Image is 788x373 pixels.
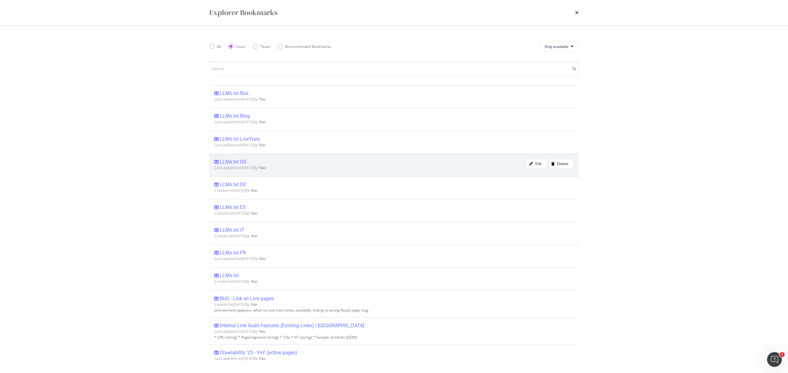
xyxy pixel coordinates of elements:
span: Last updated on [DATE] by [214,329,265,334]
b: You [259,96,265,102]
div: LLMs.txt IT [220,227,244,233]
div: LLMs.txt US [220,159,246,165]
div: LLMs.txt ES [220,204,246,210]
b: You [250,233,257,238]
b: You [259,329,265,334]
div: Recommended Bookmarks [285,44,331,49]
div: BUG - Link on Live pages [220,296,274,302]
div: LLMs.txt Bus [220,90,248,96]
button: Edit [526,159,547,169]
button: Delete [549,159,574,169]
div: Link element appears, when no Live train times available, linking to wrong Route page slug. [214,308,574,312]
div: LLMs.txt [220,273,239,279]
div: Yours [236,44,246,49]
div: LLMs.txt LiveTrain [220,136,260,142]
span: Created on [DATE] by [214,188,257,193]
div: LLMs.txt FR [220,250,246,256]
div: Team [253,44,270,49]
b: You [259,165,265,170]
span: Last updated on [DATE] by [214,119,265,124]
div: Crawlability '25 - YoY (active pages) [220,350,297,356]
span: Created on [DATE] by [214,210,257,216]
b: You [250,210,257,216]
span: Created on [DATE] by [214,279,257,284]
div: Delete [557,161,569,166]
b: You [250,188,257,193]
div: Edit [535,161,542,166]
div: All [217,44,221,49]
button: Only available [539,41,579,51]
span: Last updated on [DATE] by [214,165,265,170]
b: You [259,256,265,261]
b: You [259,356,265,361]
div: Explorer Bookmarks [209,7,277,18]
b: You [259,142,265,147]
input: Search [209,61,579,77]
div: Internal Link Audit Features (Existing Links) | [GEOGRAPHIC_DATA] [220,323,364,329]
span: Last updated on [DATE] by [214,142,265,147]
span: Last updated on [DATE] by [214,96,265,102]
span: Last updated on [DATE] by [214,356,265,361]
span: Only available [545,44,569,49]
span: 1 [780,352,785,357]
div: times [575,7,579,18]
span: Created on [DATE] by [214,233,257,238]
div: Team [260,44,270,49]
div: All [209,44,221,49]
span: Created on [DATE] by [214,302,257,307]
div: LLMs.txt Blog [220,113,250,119]
b: You [250,279,257,284]
b: You [250,302,257,307]
iframe: Intercom live chat [767,352,782,367]
div: Recommended Bookmarks [278,44,331,49]
div: LLMs.txt DE [220,182,246,188]
span: Last updated on [DATE] by [214,256,265,261]
div: Yours [228,44,246,49]
div: * URL (string) * PageSegment (string) * Title * H1 (string) * Sample of Inlinks (JSON) [214,335,574,340]
b: You [259,119,265,124]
